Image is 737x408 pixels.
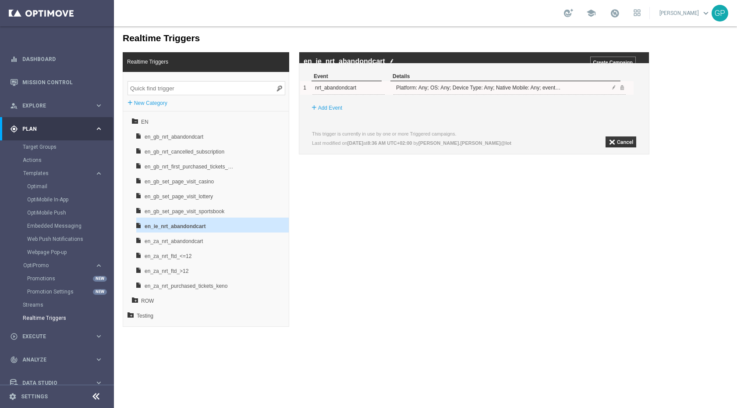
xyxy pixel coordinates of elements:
[10,102,103,109] button: person_search Explore keyboard_arrow_right
[23,298,113,311] div: Streams
[22,47,103,71] a: Dashboard
[27,222,91,229] a: Embedded Messaging
[95,101,103,110] i: keyboard_arrow_right
[23,171,95,176] div: Templates
[23,311,113,325] div: Realtime Triggers
[10,56,103,63] button: equalizer Dashboard
[10,356,95,364] div: Analyze
[27,285,113,298] div: Promotion Settings
[22,334,95,339] span: Execute
[27,267,121,282] span: ROW
[253,114,298,119] b: 8:36 AM UTC+02:00
[10,333,103,340] button: play_circle_outline Execute keyboard_arrow_right
[31,118,122,133] span: en_gb_nrt_cancelled_subscription
[14,72,19,81] label: +
[9,28,59,43] span: Realtime Triggers
[95,125,103,133] i: keyboard_arrow_right
[476,30,522,41] input: Create Campaign
[712,5,728,21] div: GP
[23,259,113,298] div: OptiPromo
[10,356,18,364] i: track_changes
[276,32,280,38] img: edit_white.png
[22,126,95,132] span: Plan
[31,252,122,267] span: en_za_nrt_purchased_tickets_keno
[10,47,103,71] div: Dashboard
[27,249,91,256] a: Webpage Pop-up
[93,276,107,282] div: NEW
[27,288,91,295] a: Promotion Settings
[10,79,103,86] button: Mission Control
[23,282,120,297] span: Testing
[10,71,103,94] div: Mission Control
[23,143,91,150] a: Target Groups
[10,125,18,133] i: gps_fixed
[23,263,95,268] div: OptiPromo
[31,178,122,193] span: en_gb_set_page_visit_sportsbook
[586,8,596,18] span: school
[31,158,122,164] div: en_gb_set_page_visit_casino
[27,180,113,193] div: Optimail
[27,88,121,103] span: EN
[93,289,107,295] div: NEW
[10,356,103,363] button: track_changes Analyze keyboard_arrow_right
[23,171,86,176] span: Templates
[27,236,91,243] a: Web Push Notifications
[23,262,103,269] div: OptiPromo keyboard_arrow_right
[659,7,712,20] a: [PERSON_NAME]keyboard_arrow_down
[95,169,103,178] i: keyboard_arrow_right
[31,113,122,119] div: en_gb_nrt_abandondcart
[27,193,113,206] div: OptiMobile In-App
[23,157,91,164] a: Actions
[505,58,510,64] span: Delete
[23,140,113,154] div: Target Groups
[10,379,95,387] div: Data Studio
[27,275,91,282] a: Promotions
[23,154,113,167] div: Actions
[95,261,103,270] i: keyboard_arrow_right
[276,46,507,55] div: Details
[22,380,95,386] span: Data Studio
[22,103,95,108] span: Explore
[280,55,447,68] div: Platform: Any; OS: Any; Device Type: Any; Native Mobile: Any; event_channel_ll: Any; event_appweb...
[701,8,711,18] span: keyboard_arrow_down
[31,203,122,209] div: en_ie_nrt_abandondcart
[497,58,503,64] span: Edit
[27,196,91,203] a: OptiMobile In-App
[23,170,103,177] button: Templates keyboard_arrow_right
[95,332,103,340] i: keyboard_arrow_right
[10,333,18,340] i: play_circle_outline
[10,379,103,387] div: Data Studio keyboard_arrow_right
[198,114,397,119] lable: Last modified on at by
[23,263,86,268] span: OptiPromo
[27,233,113,246] div: Web Push Notifications
[190,31,271,39] label: en_ie_nrt_abandondcart
[10,125,103,132] button: gps_fixed Plan keyboard_arrow_right
[27,183,91,190] a: Optimail
[198,46,268,55] div: Event
[23,301,91,308] a: Streams
[31,103,122,118] span: en_gb_nrt_abandondcart
[31,188,122,194] div: en_gb_set_page_visit_sportsbook
[31,128,122,134] div: en_gb_nrt_cancelled_subscription
[10,125,95,133] div: Plan
[31,163,122,178] span: en_gb_set_page_visit_lottery
[27,209,91,216] a: OptiMobile Push
[31,173,122,179] div: en_gb_set_page_visit_lottery
[31,208,122,222] span: en_za_nrt_abandondcart
[10,55,18,63] i: equalizer
[27,206,113,219] div: OptiMobile Push
[31,143,122,149] div: en_gb_nrt_first_purchased_tickets_millionaire
[27,246,113,259] div: Webpage Pop-up
[95,355,103,364] i: keyboard_arrow_right
[305,114,397,119] b: [PERSON_NAME].[PERSON_NAME]@lot
[31,193,122,208] span: en_ie_nrt_abandondcart
[14,55,171,69] input: Quick find trigger
[10,102,95,110] div: Explore
[31,222,122,237] span: en_za_nrt_ftd_<=12
[31,148,122,163] span: en_gb_set_page_visit_casino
